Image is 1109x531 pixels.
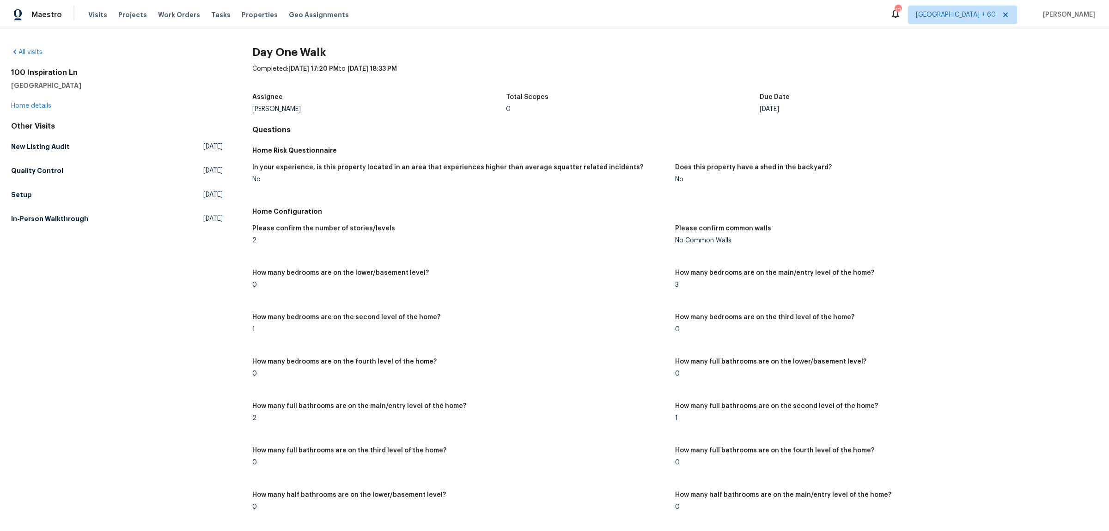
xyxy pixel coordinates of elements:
span: [PERSON_NAME] [1039,10,1095,19]
h5: How many bedrooms are on the third level of the home? [675,314,854,321]
span: Projects [118,10,147,19]
div: No [252,176,668,183]
h5: Does this property have a shed in the backyard? [675,164,832,171]
span: [DATE] [203,166,223,175]
div: 0 [506,106,760,112]
h5: Setup [11,190,32,199]
div: 2 [252,415,668,421]
div: 0 [675,370,1091,377]
span: [DATE] [203,142,223,151]
span: [GEOGRAPHIC_DATA] + 60 [916,10,996,19]
h5: [GEOGRAPHIC_DATA] [11,81,223,90]
h2: 100 Inspiration Ln [11,68,223,77]
a: Setup[DATE] [11,186,223,203]
div: 1 [252,326,668,333]
div: No Common Walls [675,237,1091,244]
span: Maestro [31,10,62,19]
h5: New Listing Audit [11,142,70,151]
a: New Listing Audit[DATE] [11,138,223,155]
span: Visits [88,10,107,19]
div: 1 [675,415,1091,421]
span: [DATE] [203,214,223,223]
span: [DATE] [203,190,223,199]
h5: How many half bathrooms are on the lower/basement level? [252,492,446,498]
h5: How many bedrooms are on the main/entry level of the home? [675,270,874,276]
h5: Home Risk Questionnaire [252,146,1098,155]
div: [PERSON_NAME] [252,106,506,112]
div: 0 [252,370,668,377]
h5: Please confirm the number of stories/levels [252,225,395,232]
span: Geo Assignments [289,10,349,19]
div: 0 [252,282,668,288]
a: Quality Control[DATE] [11,162,223,179]
span: [DATE] 17:20 PM [288,66,339,72]
h5: How many bedrooms are on the fourth level of the home? [252,358,437,365]
h5: How many bedrooms are on the lower/basement level? [252,270,429,276]
a: Home details [11,103,51,109]
span: Tasks [211,12,231,18]
h5: How many bedrooms are on the second level of the home? [252,314,440,321]
h5: In-Person Walkthrough [11,214,88,223]
h5: Quality Control [11,166,63,175]
h5: Home Configuration [252,207,1098,216]
h5: Total Scopes [506,94,548,100]
div: 2 [252,237,668,244]
h5: How many half bathrooms are on the main/entry level of the home? [675,492,891,498]
div: [DATE] [760,106,1013,112]
div: No [675,176,1091,183]
h5: Due Date [760,94,790,100]
h5: In your experience, is this property located in an area that experiences higher than average squa... [252,164,643,171]
div: 0 [675,459,1091,466]
h2: Day One Walk [252,48,1098,57]
a: All visits [11,49,43,56]
div: Other Visits [11,122,223,131]
span: Work Orders [158,10,200,19]
span: [DATE] 18:33 PM [347,66,397,72]
h5: How many full bathrooms are on the second level of the home? [675,403,878,409]
h5: How many full bathrooms are on the main/entry level of the home? [252,403,466,409]
div: Completed: to [252,64,1098,88]
div: 0 [252,459,668,466]
div: 702 [895,6,901,15]
h5: Please confirm common walls [675,225,771,232]
h5: Assignee [252,94,283,100]
div: 0 [252,504,668,510]
h4: Questions [252,125,1098,135]
div: 0 [675,504,1091,510]
span: Properties [242,10,278,19]
a: In-Person Walkthrough[DATE] [11,210,223,227]
div: 0 [675,326,1091,333]
h5: How many full bathrooms are on the lower/basement level? [675,358,866,365]
h5: How many full bathrooms are on the fourth level of the home? [675,447,874,454]
h5: How many full bathrooms are on the third level of the home? [252,447,446,454]
div: 3 [675,282,1091,288]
